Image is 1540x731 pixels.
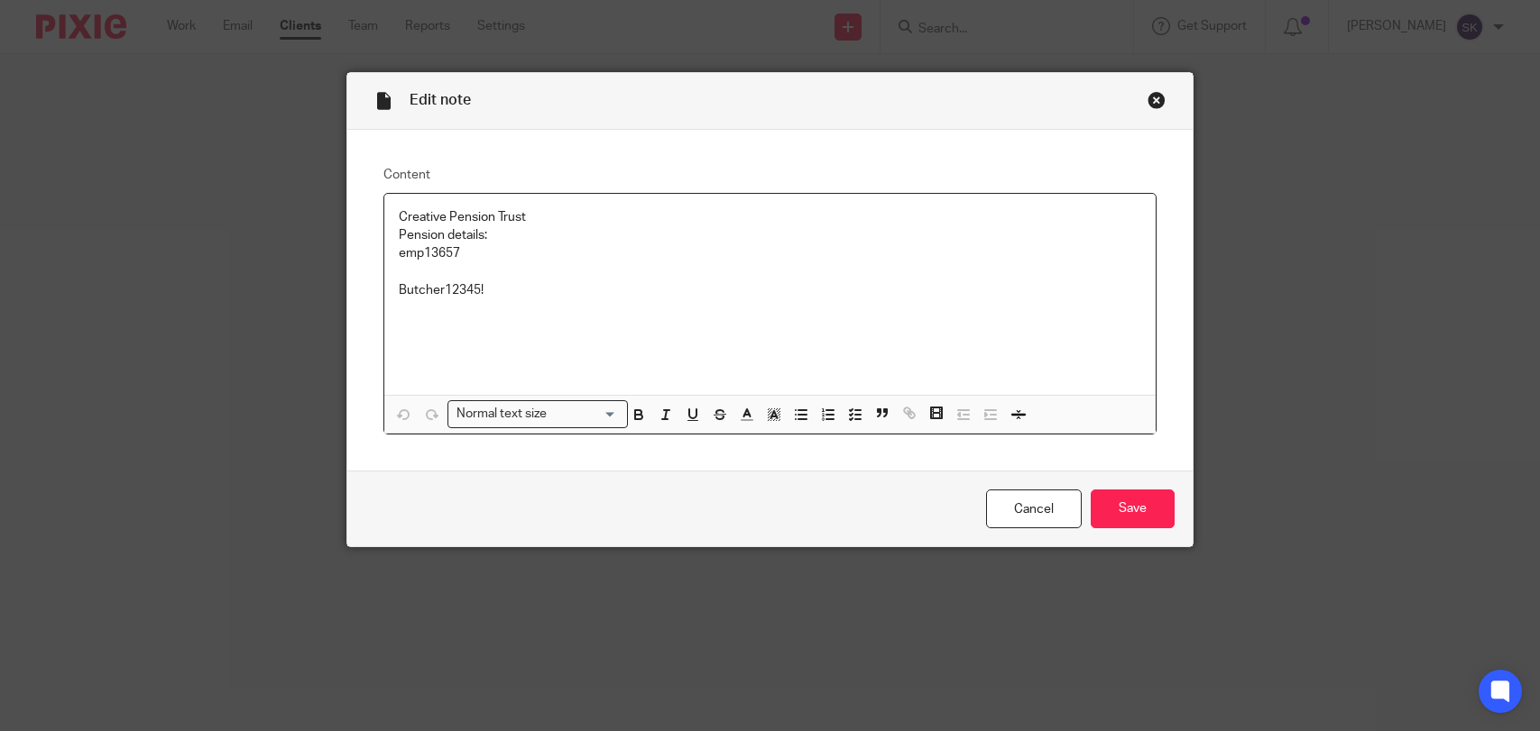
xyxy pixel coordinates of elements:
[447,400,628,428] div: Search for option
[383,166,1157,184] label: Content
[399,244,1141,262] p: emp13657
[986,489,1082,528] a: Cancel
[452,405,550,424] span: Normal text size
[399,208,1141,226] p: Creative Pension Trust
[410,93,471,107] span: Edit note
[1148,91,1166,109] div: Close this dialog window
[399,226,1141,244] p: Pension details:
[552,405,617,424] input: Search for option
[399,281,1141,299] p: Butcher12345!
[1091,489,1175,528] input: Save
